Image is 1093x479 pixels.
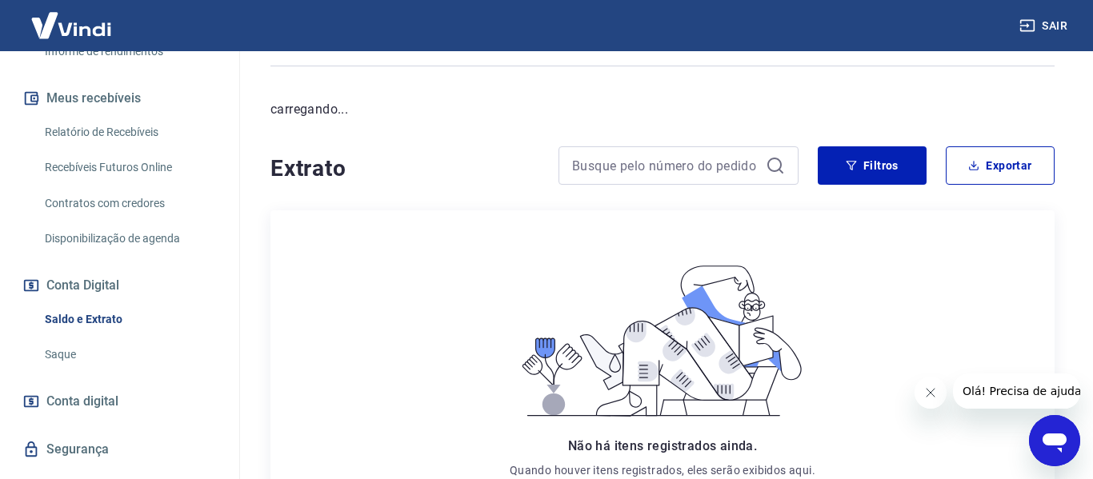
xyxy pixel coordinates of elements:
[572,154,759,178] input: Busque pelo número do pedido
[46,390,118,413] span: Conta digital
[19,81,220,116] button: Meus recebíveis
[510,462,815,478] p: Quando houver itens registrados, eles serão exibidos aqui.
[38,187,220,220] a: Contratos com credores
[915,377,947,409] iframe: Fechar mensagem
[946,146,1055,185] button: Exportar
[38,151,220,184] a: Recebíveis Futuros Online
[818,146,927,185] button: Filtros
[38,303,220,336] a: Saldo e Extrato
[953,373,1080,409] iframe: Mensagem da empresa
[568,438,757,453] span: Não há itens registrados ainda.
[10,11,134,24] span: Olá! Precisa de ajuda?
[270,153,539,185] h4: Extrato
[38,35,220,68] a: Informe de rendimentos
[38,116,220,149] a: Relatório de Recebíveis
[19,268,220,303] button: Conta Digital
[1016,11,1074,41] button: Sair
[270,100,1055,119] p: carregando...
[19,432,220,467] a: Segurança
[1029,415,1080,466] iframe: Botão para abrir a janela de mensagens
[19,1,123,50] img: Vindi
[38,222,220,255] a: Disponibilização de agenda
[19,384,220,419] a: Conta digital
[38,338,220,371] a: Saque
